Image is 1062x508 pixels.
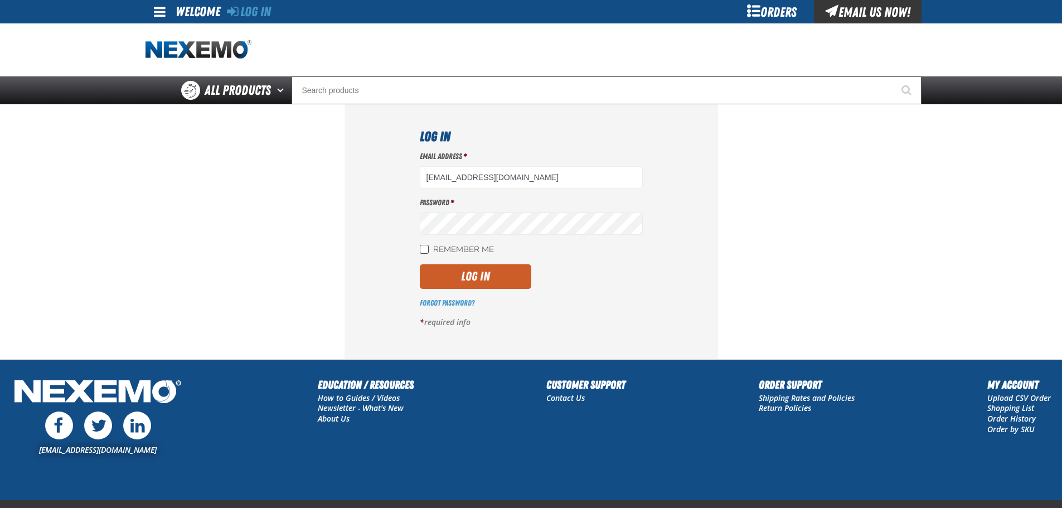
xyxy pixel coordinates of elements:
[39,444,157,455] a: [EMAIL_ADDRESS][DOMAIN_NAME]
[420,245,494,255] label: Remember Me
[318,393,400,403] a: How to Guides / Videos
[894,76,922,104] button: Start Searching
[420,151,643,162] label: Email Address
[987,413,1036,424] a: Order History
[759,393,855,403] a: Shipping Rates and Policies
[420,127,643,147] h1: Log In
[987,376,1051,393] h2: My Account
[273,76,292,104] button: Open All Products pages
[146,40,251,60] img: Nexemo logo
[420,298,474,307] a: Forgot Password?
[318,403,404,413] a: Newsletter - What's New
[318,376,414,393] h2: Education / Resources
[318,413,350,424] a: About Us
[420,264,531,289] button: Log In
[420,317,643,328] p: required info
[205,80,271,100] span: All Products
[987,393,1051,403] a: Upload CSV Order
[146,40,251,60] a: Home
[546,376,625,393] h2: Customer Support
[759,376,855,393] h2: Order Support
[759,403,811,413] a: Return Policies
[420,245,429,254] input: Remember Me
[546,393,585,403] a: Contact Us
[292,76,922,104] input: Search
[420,197,643,208] label: Password
[987,424,1035,434] a: Order by SKU
[227,4,271,20] a: Log In
[987,403,1034,413] a: Shopping List
[11,376,185,409] img: Nexemo Logo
